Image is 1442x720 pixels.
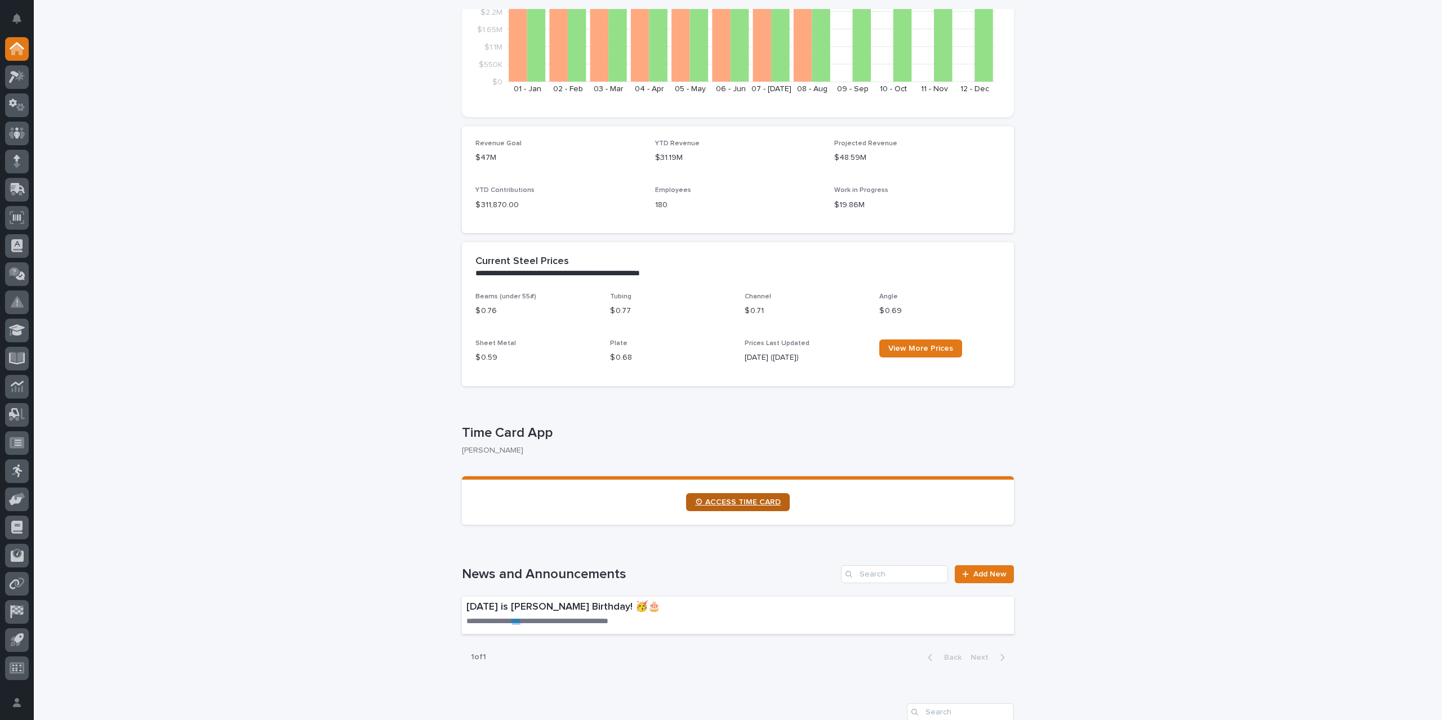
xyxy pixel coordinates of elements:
[716,85,746,93] text: 06 - Jun
[14,14,29,32] div: Notifications
[466,601,836,614] p: [DATE] is [PERSON_NAME] Birthday! 🥳🎂
[475,352,597,364] p: $ 0.59
[475,187,535,194] span: YTD Contributions
[610,352,731,364] p: $ 0.68
[655,187,691,194] span: Employees
[686,493,790,511] a: ⏲ ACCESS TIME CARD
[484,43,502,51] tspan: $1.1M
[475,152,642,164] p: $47M
[462,566,836,583] h1: News and Announcements
[479,60,502,68] tspan: $550K
[610,293,631,300] span: Tubing
[888,345,953,352] span: View More Prices
[514,85,541,93] text: 01 - Jan
[919,652,966,663] button: Back
[960,85,989,93] text: 12 - Dec
[610,305,731,317] p: $ 0.77
[837,85,869,93] text: 09 - Sep
[745,305,866,317] p: $ 0.71
[880,85,907,93] text: 10 - Oct
[937,654,962,661] span: Back
[834,140,897,147] span: Projected Revenue
[879,339,962,357] a: View More Prices
[879,293,898,300] span: Angle
[675,85,706,93] text: 05 - May
[841,565,948,583] input: Search
[834,199,1000,211] p: $19.86M
[955,565,1014,583] a: Add New
[695,498,781,506] span: ⏲ ACCESS TIME CARD
[745,340,809,347] span: Prices Last Updated
[475,256,569,268] h2: Current Steel Prices
[475,199,642,211] p: $ 311,870.00
[594,85,624,93] text: 03 - Mar
[879,305,1000,317] p: $ 0.69
[462,446,1005,455] p: [PERSON_NAME]
[745,352,866,364] p: [DATE] ([DATE])
[797,85,827,93] text: 08 - Aug
[655,152,821,164] p: $31.19M
[475,293,536,300] span: Beams (under 55#)
[971,654,995,661] span: Next
[475,340,516,347] span: Sheet Metal
[492,78,502,86] tspan: $0
[462,643,495,671] p: 1 of 1
[655,140,700,147] span: YTD Revenue
[610,340,627,347] span: Plate
[834,152,1000,164] p: $48.59M
[921,85,948,93] text: 11 - Nov
[966,652,1014,663] button: Next
[655,199,821,211] p: 180
[751,85,791,93] text: 07 - [DATE]
[745,293,771,300] span: Channel
[553,85,583,93] text: 02 - Feb
[480,8,502,16] tspan: $2.2M
[973,570,1007,578] span: Add New
[5,7,29,30] button: Notifications
[834,187,888,194] span: Work in Progress
[475,305,597,317] p: $ 0.76
[462,425,1009,441] p: Time Card App
[477,25,502,33] tspan: $1.65M
[635,85,664,93] text: 04 - Apr
[475,140,522,147] span: Revenue Goal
